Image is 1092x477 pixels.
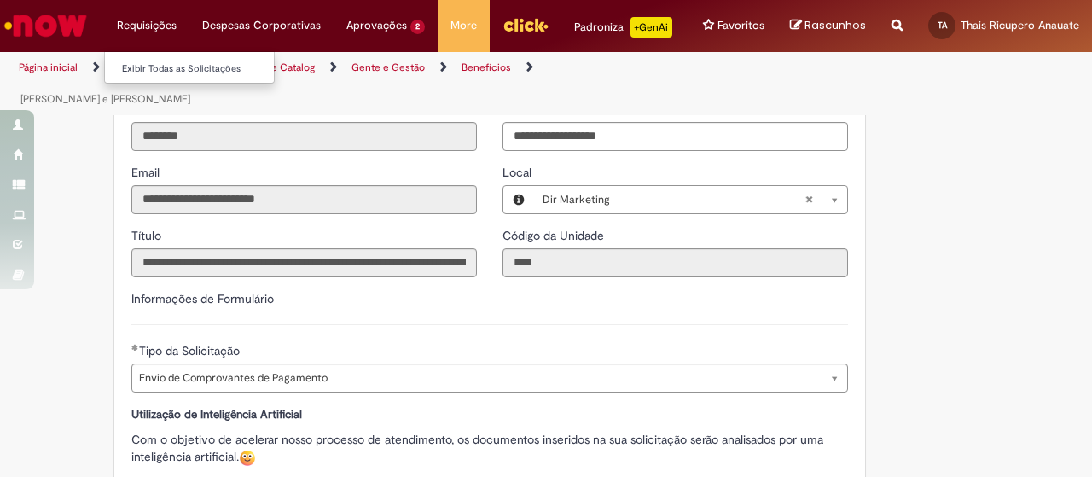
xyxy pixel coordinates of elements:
[717,17,764,34] span: Favoritos
[105,60,293,79] a: Exibir Todas as Solicitações
[502,228,607,243] span: Somente leitura - Código da Unidade
[241,61,315,74] a: Service Catalog
[502,165,535,180] span: Local
[131,407,302,422] strong: Utilização de Inteligência Artificial
[131,248,477,277] input: Título
[410,20,425,34] span: 2
[131,227,165,244] label: Somente leitura - Título
[131,164,163,181] label: Somente leitura - Email
[502,122,848,151] input: Telefone de Contato
[346,17,407,34] span: Aprovações
[104,51,275,84] ul: Requisições
[462,61,511,74] a: Benefícios
[131,122,477,151] input: ID
[502,227,607,244] label: Somente leitura - Código da Unidade
[503,186,534,213] button: Local, Visualizar este registro Dir Marketing
[131,165,163,180] span: Somente leitura - Email
[13,52,715,115] ul: Trilhas de página
[351,61,425,74] a: Gente e Gestão
[139,343,243,358] span: Tipo da Solicitação
[131,344,139,351] span: Obrigatório Preenchido
[938,20,947,31] span: TA
[239,450,256,467] img: 🙂
[131,431,848,467] p: Com o objetivo de acelerar nosso processo de atendimento, os documentos inseridos na sua solicita...
[131,102,146,117] span: Somente leitura - ID
[510,102,622,117] span: Telefone de Contato
[239,449,256,464] span: Sorriso
[534,186,847,213] a: Dir MarketingLimpar campo Local
[19,61,78,74] a: Página inicial
[131,228,165,243] span: Somente leitura - Título
[502,248,848,277] input: Código da Unidade
[543,186,804,213] span: Dir Marketing
[117,17,177,34] span: Requisições
[804,17,866,33] span: Rascunhos
[131,291,274,306] label: Informações de Formulário
[630,17,672,38] p: +GenAi
[139,364,813,392] span: Envio de Comprovantes de Pagamento
[2,9,90,43] img: ServiceNow
[574,17,672,38] div: Padroniza
[450,17,477,34] span: More
[502,12,549,38] img: click_logo_yellow_360x200.png
[796,186,822,213] abbr: Limpar campo Local
[131,185,477,214] input: Email
[961,18,1079,32] span: Thais Ricupero Anauate
[790,18,866,34] a: Rascunhos
[202,17,321,34] span: Despesas Corporativas
[20,92,190,106] a: [PERSON_NAME] e [PERSON_NAME]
